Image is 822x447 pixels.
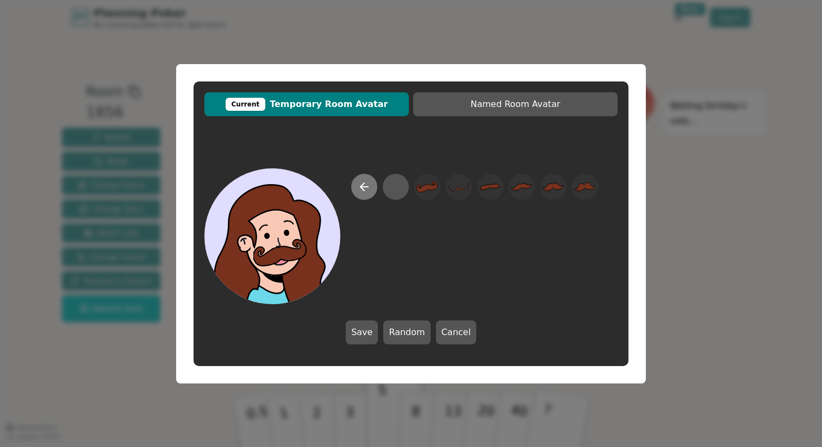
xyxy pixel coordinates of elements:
button: Cancel [436,320,476,344]
span: Named Room Avatar [419,98,612,111]
button: CurrentTemporary Room Avatar [204,92,409,116]
span: Temporary Room Avatar [210,98,403,111]
button: Random [383,320,430,344]
button: Named Room Avatar [413,92,618,116]
button: Save [346,320,378,344]
div: Current [226,98,266,111]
